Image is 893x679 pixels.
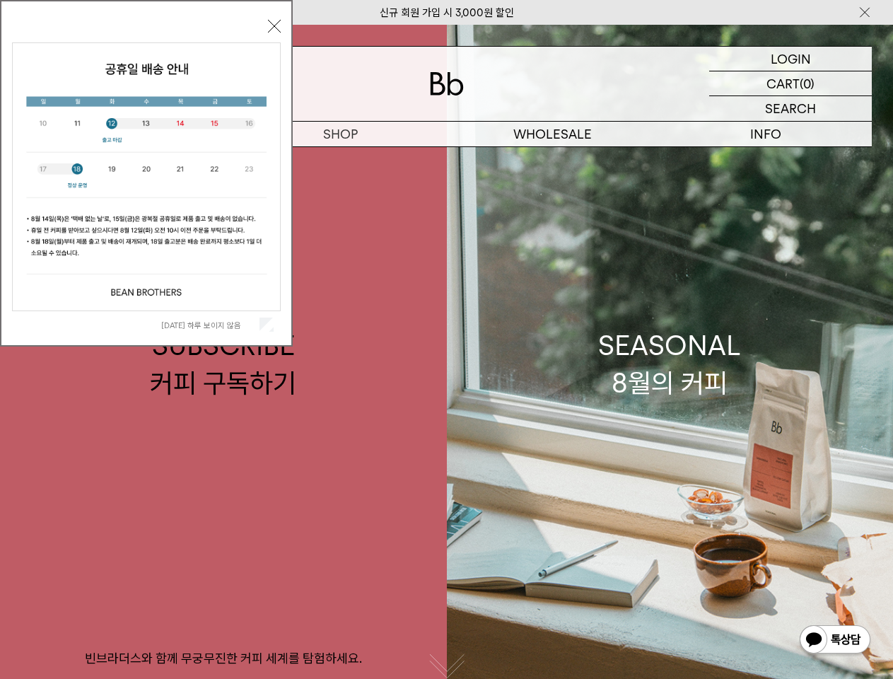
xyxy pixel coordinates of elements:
img: 로고 [430,72,464,95]
a: 신규 회원 가입 시 3,000원 할인 [380,6,514,19]
a: CART (0) [709,71,872,96]
div: SUBSCRIBE 커피 구독하기 [150,327,296,402]
p: LOGIN [771,47,811,71]
p: CART [766,71,800,95]
p: SEARCH [765,96,816,121]
div: SEASONAL 8월의 커피 [598,327,741,402]
a: SHOP [234,122,447,146]
img: cb63d4bbb2e6550c365f227fdc69b27f_113810.jpg [13,43,280,311]
p: WHOLESALE [447,122,660,146]
img: 카카오톡 채널 1:1 채팅 버튼 [798,624,872,658]
p: (0) [800,71,815,95]
a: LOGIN [709,47,872,71]
label: [DATE] 하루 보이지 않음 [161,320,257,330]
button: 닫기 [268,20,281,33]
p: INFO [659,122,872,146]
